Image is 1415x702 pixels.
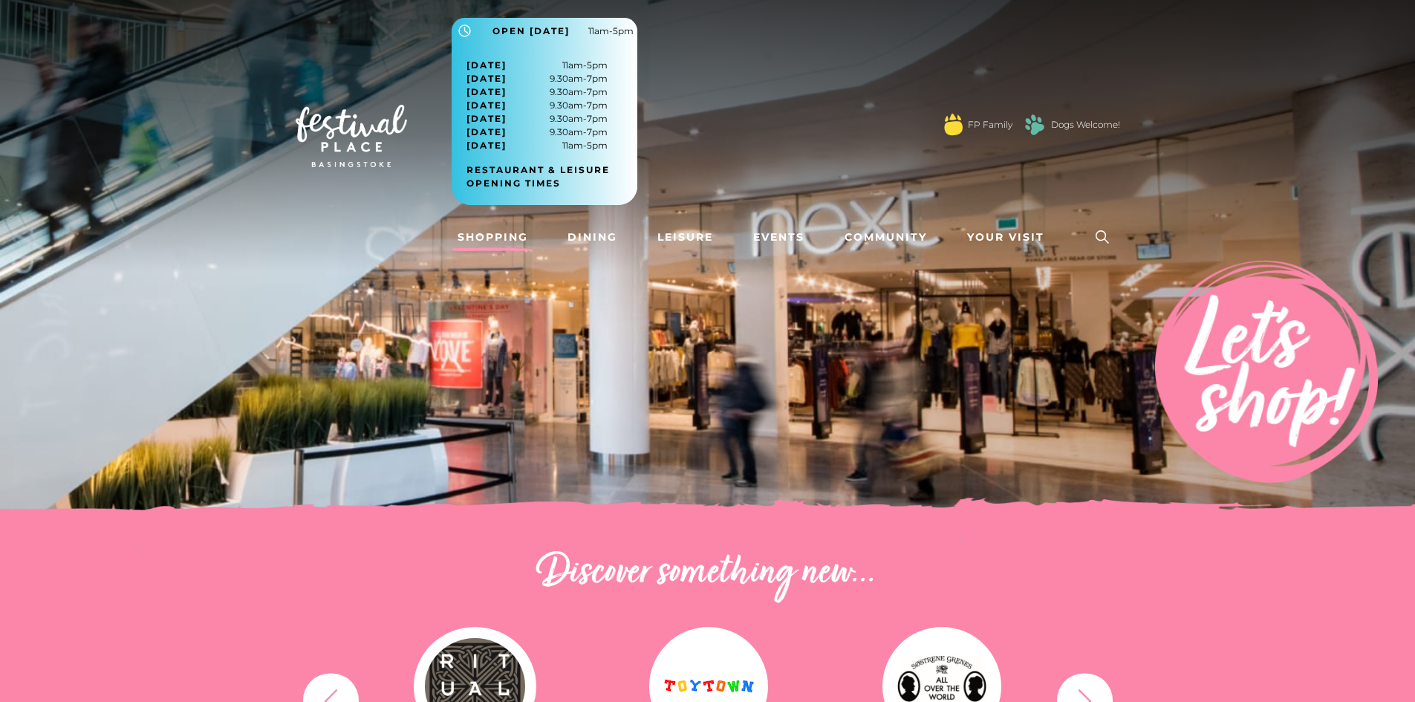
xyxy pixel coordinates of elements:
[961,224,1058,251] a: Your Visit
[466,126,608,139] span: 9.30am-7pm
[492,25,570,38] span: Open [DATE]
[466,99,608,112] span: 9.30am-7pm
[466,112,608,126] span: 9.30am-7pm
[466,163,634,190] a: Restaurant & Leisure opening times
[967,230,1044,245] span: Your Visit
[296,550,1120,597] h2: Discover something new...
[452,224,534,251] a: Shopping
[562,224,623,251] a: Dining
[1051,118,1120,131] a: Dogs Welcome!
[968,118,1012,131] a: FP Family
[466,72,507,85] span: [DATE]
[296,105,407,167] img: Festival Place Logo
[466,99,507,112] span: [DATE]
[466,72,608,85] span: 9.30am-7pm
[839,224,933,251] a: Community
[466,59,608,72] span: 11am-5pm
[466,139,507,152] span: [DATE]
[588,25,634,38] span: 11am-5pm
[452,18,637,44] button: Open [DATE] 11am-5pm
[466,59,507,72] span: [DATE]
[466,139,608,152] span: 11am-5pm
[466,112,507,126] span: [DATE]
[651,224,719,251] a: Leisure
[747,224,810,251] a: Events
[466,126,507,139] span: [DATE]
[466,85,608,99] span: 9.30am-7pm
[466,85,507,99] span: [DATE]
